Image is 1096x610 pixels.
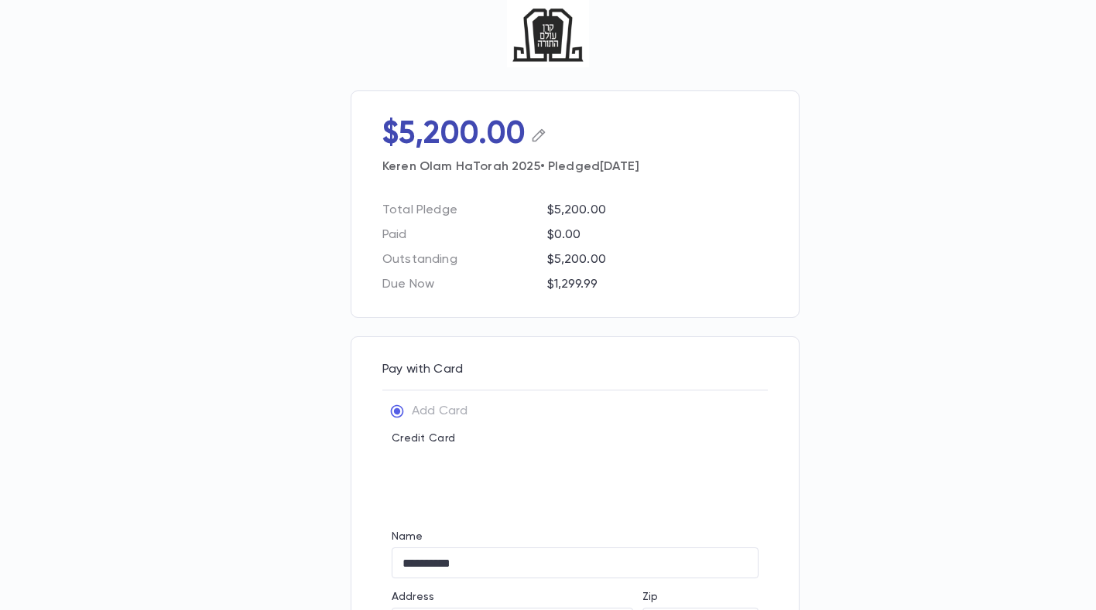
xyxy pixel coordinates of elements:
[382,203,538,218] p: Total Pledge
[382,227,538,243] p: Paid
[392,530,423,543] label: Name
[392,591,434,603] label: Address
[382,153,768,175] p: Keren Olam HaTorah 2025 • Pledged [DATE]
[382,362,768,377] p: Pay with Card
[547,252,769,268] p: $5,200.00
[642,591,658,603] label: Zip
[392,432,759,445] p: Credit Card
[382,277,538,292] p: Due Now
[382,116,526,153] p: $5,200.00
[547,277,769,292] p: $1,299.99
[547,227,769,243] p: $0.00
[547,203,769,218] p: $5,200.00
[382,252,538,268] p: Outstanding
[412,404,468,419] p: Add Card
